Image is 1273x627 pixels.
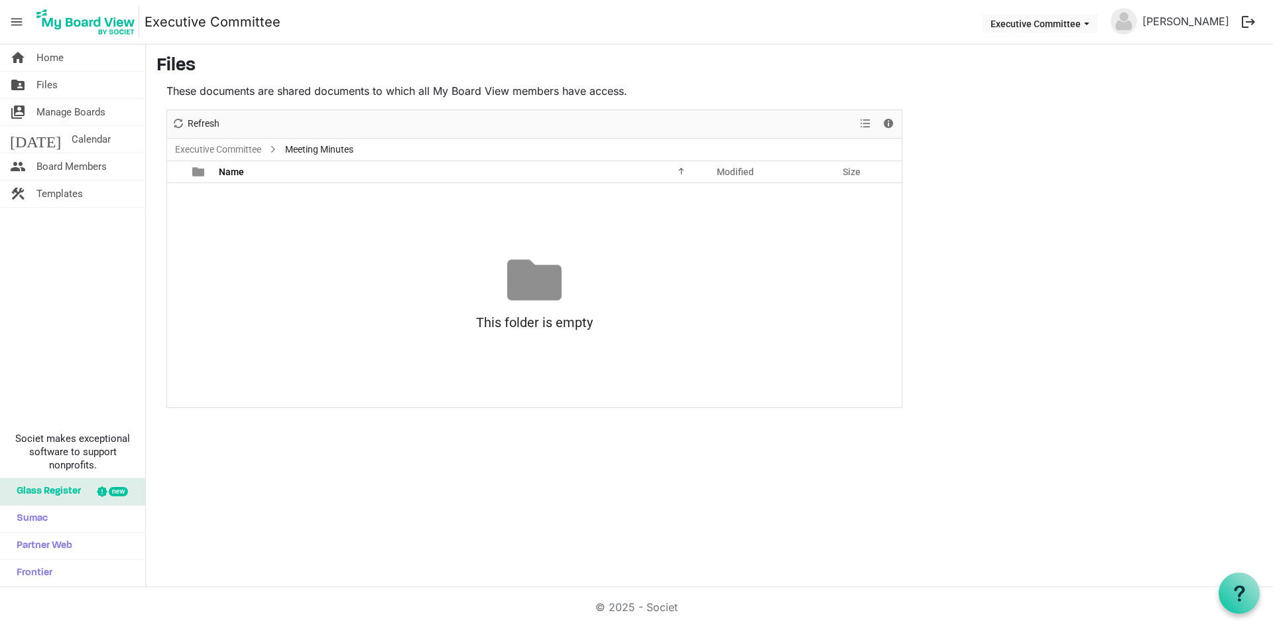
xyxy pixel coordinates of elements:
[10,153,26,180] span: people
[36,44,64,71] span: Home
[857,115,873,132] button: View dropdownbutton
[36,99,105,125] span: Manage Boards
[32,5,139,38] img: My Board View Logo
[219,167,244,177] span: Name
[109,487,128,496] div: new
[6,432,139,472] span: Societ makes exceptional software to support nonprofits.
[10,126,61,153] span: [DATE]
[172,141,264,158] a: Executive Committee
[170,115,222,132] button: Refresh
[36,72,58,98] span: Files
[145,9,280,35] a: Executive Committee
[1137,8,1235,35] a: [PERSON_NAME]
[10,44,26,71] span: home
[36,153,107,180] span: Board Members
[10,72,26,98] span: folder_shared
[877,110,900,138] div: Details
[156,55,1262,78] h3: Files
[10,533,72,559] span: Partner Web
[843,167,861,177] span: Size
[167,110,224,138] div: Refresh
[10,506,48,532] span: Sumac
[36,180,83,207] span: Templates
[166,83,902,99] p: These documents are shared documents to which all My Board View members have access.
[595,600,678,614] a: © 2025 - Societ
[4,9,29,35] span: menu
[717,167,754,177] span: Modified
[167,307,902,338] div: This folder is empty
[32,5,145,38] a: My Board View Logo
[10,99,26,125] span: switch_account
[1111,8,1137,35] img: no-profile-picture.svg
[982,14,1098,33] button: Executive Committee dropdownbutton
[855,110,877,138] div: View
[10,180,26,207] span: construction
[72,126,111,153] span: Calendar
[282,141,356,158] span: Meeting Minutes
[1235,8,1262,36] button: logout
[10,478,81,505] span: Glass Register
[10,560,52,587] span: Frontier
[186,115,221,132] span: Refresh
[880,115,898,132] button: Details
